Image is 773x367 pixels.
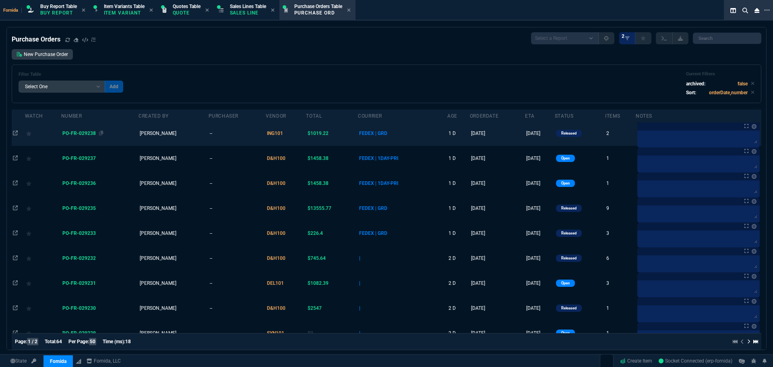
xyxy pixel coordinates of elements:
span: 50 [89,338,96,345]
div: Add to Watchlist [26,178,60,189]
div: Add to Watchlist [26,153,60,164]
td: [DATE] [525,221,555,246]
div: Add to Watchlist [26,128,60,139]
span: 2 [622,33,624,39]
p: archived: [686,80,705,87]
nx-icon: Close Workbench [751,6,763,15]
span: SYN101 [267,330,284,336]
p: Open [561,330,570,336]
td: 1 [605,146,636,171]
span: Socket Connected (erp-fornida) [659,358,732,364]
span: ING101 [267,131,283,136]
td: | [358,296,447,321]
span: [PERSON_NAME] [140,180,176,186]
a: New Purchase Order [12,49,73,60]
span: PO-FR-029236 [62,180,96,186]
td: [DATE] [470,121,525,146]
span: -- [210,305,212,311]
td: 9 [605,196,636,221]
span: Item Variants Table [104,4,145,9]
td: [DATE] [470,221,525,246]
td: $1458.38 [306,146,358,171]
span: -- [210,205,212,211]
a: API TOKEN [29,357,39,365]
span: Sales Lines Table [230,4,266,9]
td: 1 D [447,121,470,146]
nx-icon: Close Tab [82,7,85,14]
td: [DATE] [525,321,555,346]
div: Items [605,113,620,119]
nx-icon: Open In Opposite Panel [13,131,18,136]
td: FEDEX | GRD [358,121,447,146]
div: ETA [525,113,535,119]
div: Notes [636,113,652,119]
td: | [358,271,447,296]
h6: Filter Table [19,72,123,77]
td: [DATE] [470,321,525,346]
span: [PERSON_NAME] [140,330,176,336]
span: -- [210,330,212,336]
nx-icon: Close Tab [205,7,209,14]
a: msbcCompanyName [84,357,123,365]
h4: Purchase Orders [12,35,60,44]
span: DEL101 [267,280,284,286]
p: Open [561,280,570,286]
a: Create Item [617,355,655,367]
span: [PERSON_NAME] [140,255,176,261]
span: Total: [45,339,56,344]
nx-icon: Open In Opposite Panel [13,280,18,286]
div: Age [447,113,457,119]
span: PO-FR-029231 [62,280,96,286]
code: false [738,81,748,87]
span: Time (ms): [103,339,125,344]
nx-icon: Close Tab [271,7,275,14]
p: Released [561,130,577,137]
span: Per Page: [68,339,89,344]
td: | [358,246,447,271]
nx-icon: Search [739,6,751,15]
td: $13555.77 [306,196,358,221]
td: 1 [605,296,636,321]
span: Quotes Table [173,4,200,9]
nx-icon: Open In Opposite Panel [13,180,18,186]
td: [DATE] [525,146,555,171]
td: 1 D [447,171,470,196]
td: [DATE] [470,246,525,271]
td: $2547 [306,296,358,321]
p: Released [561,305,577,311]
p: Sales Line [230,10,266,16]
td: FEDEX | GRD [358,221,447,246]
td: FEDEX | 1DAY-PRI [358,171,447,196]
span: -- [210,156,212,161]
span: PO-FR-029235 [62,205,96,211]
nx-icon: Close Tab [149,7,153,14]
div: purchaser [209,113,238,119]
td: [DATE] [470,296,525,321]
code: orderDate,number [709,90,748,95]
span: -- [210,230,212,236]
td: [DATE] [470,171,525,196]
nx-icon: Open In Opposite Panel [13,305,18,311]
input: Search [693,33,761,44]
span: D&H100 [267,255,285,261]
p: Quote [173,10,200,16]
div: number [61,113,82,119]
td: $0 [306,321,358,346]
span: Page: [15,339,27,344]
div: Add to Watchlist [26,203,60,214]
div: orderDate [470,113,498,119]
div: vendor [266,113,286,119]
span: Buy Report Table [40,4,77,9]
td: 2 D [447,271,470,296]
td: | [358,321,447,346]
span: PO-FR-029229 [62,330,96,336]
span: [PERSON_NAME] [140,305,176,311]
span: D&H100 [267,180,285,186]
div: Add to Watchlist [26,253,60,264]
span: 18 [125,339,131,344]
nx-icon: Open In Opposite Panel [13,205,18,211]
td: [DATE] [470,271,525,296]
td: [DATE] [470,196,525,221]
span: -- [210,131,212,136]
td: 1 D [447,146,470,171]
